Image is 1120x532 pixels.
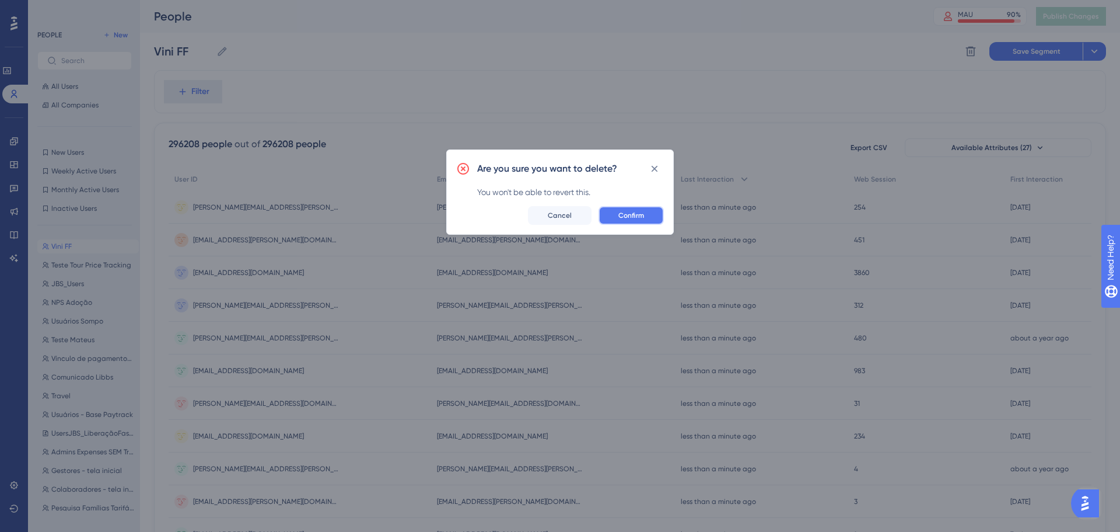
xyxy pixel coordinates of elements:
div: You won't be able to revert this. [477,185,664,199]
span: Cancel [548,211,572,220]
span: Need Help? [27,3,73,17]
span: Confirm [618,211,644,220]
iframe: UserGuiding AI Assistant Launcher [1071,486,1106,521]
h2: Are you sure you want to delete? [477,162,617,176]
